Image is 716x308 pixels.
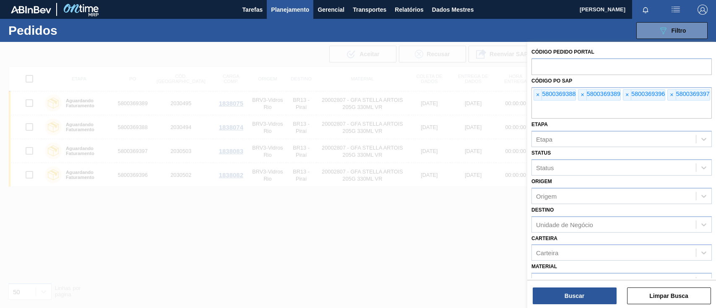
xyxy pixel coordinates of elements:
[531,122,548,127] font: Etapa
[531,78,572,84] font: Código PO SAP
[536,136,552,143] font: Etapa
[353,6,386,13] font: Transportes
[631,91,665,97] font: 5800369396
[11,6,51,13] img: TNhmsLtSVTkK8tSr43FrP2fwEKptu5GPRR3wAAAABJRU5ErkJggg==
[531,150,551,156] font: Status
[536,192,557,199] font: Origem
[536,164,554,171] font: Status
[531,207,554,213] font: Destino
[318,6,344,13] font: Gerencial
[698,5,708,15] img: Sair
[580,6,625,13] font: [PERSON_NAME]
[395,6,423,13] font: Relatórios
[432,6,474,13] font: Dados Mestres
[531,264,557,269] font: Material
[536,91,539,98] font: ×
[8,23,57,37] font: Pedidos
[625,91,629,98] font: ×
[672,27,686,34] font: Filtro
[536,221,593,228] font: Unidade de Negócio
[671,5,681,15] img: ações do usuário
[271,6,309,13] font: Planejamento
[536,249,558,256] font: Carteira
[536,278,558,285] font: Material
[542,91,575,97] font: 5800369388
[670,91,673,98] font: ×
[242,6,263,13] font: Tarefas
[632,4,659,16] button: Notificações
[636,22,708,39] button: Filtro
[531,179,552,184] font: Origem
[531,236,557,241] font: Carteira
[587,91,620,97] font: 5800369389
[581,91,584,98] font: ×
[531,49,594,55] font: Código Pedido Portal
[676,91,710,97] font: 5800369397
